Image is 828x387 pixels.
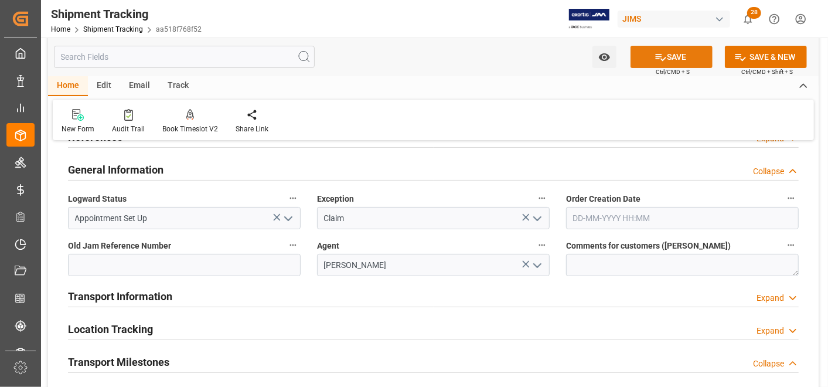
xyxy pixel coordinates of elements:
[317,207,550,229] input: Type to search/select
[54,46,315,68] input: Search Fields
[631,46,713,68] button: SAVE
[68,193,127,205] span: Logward Status
[592,46,616,68] button: open menu
[68,162,163,178] h2: General Information
[534,191,550,206] button: Exception
[68,354,169,370] h2: Transport Milestones
[757,292,784,304] div: Expand
[783,237,799,253] button: Comments for customers ([PERSON_NAME])
[279,209,297,228] button: open menu
[753,358,784,370] div: Collapse
[747,7,761,19] span: 28
[68,288,172,304] h2: Transport Information
[162,124,218,134] div: Book Timeslot V2
[236,124,268,134] div: Share Link
[83,25,143,33] a: Shipment Tracking
[528,256,546,274] button: open menu
[566,193,640,205] span: Order Creation Date
[51,5,202,23] div: Shipment Tracking
[317,193,354,205] span: Exception
[159,76,197,96] div: Track
[725,46,807,68] button: SAVE & NEW
[68,240,171,252] span: Old Jam Reference Number
[783,191,799,206] button: Order Creation Date
[285,191,301,206] button: Logward Status
[618,11,730,28] div: JIMS
[48,76,88,96] div: Home
[566,240,731,252] span: Comments for customers ([PERSON_NAME])
[618,8,735,30] button: JIMS
[317,240,339,252] span: Agent
[88,76,120,96] div: Edit
[757,325,784,337] div: Expand
[741,67,793,76] span: Ctrl/CMD + Shift + S
[62,124,94,134] div: New Form
[761,6,788,32] button: Help Center
[112,124,145,134] div: Audit Trail
[51,25,70,33] a: Home
[735,6,761,32] button: show 28 new notifications
[68,321,153,337] h2: Location Tracking
[528,209,546,228] button: open menu
[656,67,690,76] span: Ctrl/CMD + S
[569,9,609,29] img: Exertis%20JAM%20-%20Email%20Logo.jpg_1722504956.jpg
[68,207,301,229] input: Type to search/select
[566,207,799,229] input: DD-MM-YYYY HH:MM
[285,237,301,253] button: Old Jam Reference Number
[120,76,159,96] div: Email
[534,237,550,253] button: Agent
[753,165,784,178] div: Collapse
